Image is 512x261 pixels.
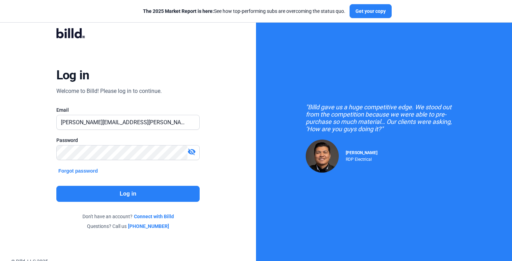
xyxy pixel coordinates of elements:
div: Password [56,137,200,144]
button: Forgot password [56,167,100,175]
span: The 2025 Market Report is here: [143,8,214,14]
button: Get your copy [350,4,392,18]
div: Don't have an account? [56,213,200,220]
img: Raul Pacheco [306,140,339,173]
div: Questions? Call us [56,223,200,230]
span: [PERSON_NAME] [346,150,377,155]
div: "Billd gave us a huge competitive edge. We stood out from the competition because we were able to... [306,103,462,133]
a: Connect with Billd [134,213,174,220]
div: Welcome to Billd! Please log in to continue. [56,87,162,95]
button: Log in [56,186,200,202]
div: RDP Electrical [346,155,377,162]
div: Log in [56,68,89,83]
mat-icon: visibility_off [187,148,196,156]
div: Email [56,106,200,113]
a: [PHONE_NUMBER] [128,223,169,230]
div: See how top-performing subs are overcoming the status quo. [143,8,345,15]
